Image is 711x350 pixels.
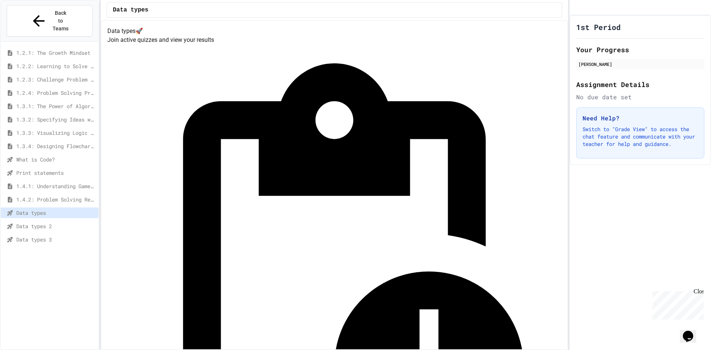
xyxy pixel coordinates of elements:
[16,49,96,57] span: 1.2.1: The Growth Mindset
[16,76,96,83] span: 1.2.3: Challenge Problem - The Bridge
[680,320,704,343] iframe: chat widget
[16,169,96,177] span: Print statements
[583,126,698,148] p: Switch to "Grade View" to access the chat feature and communicate with your teacher for help and ...
[583,114,698,123] h3: Need Help?
[578,61,702,67] div: [PERSON_NAME]
[650,288,704,320] iframe: chat widget
[576,79,704,90] h2: Assignment Details
[16,196,96,203] span: 1.4.2: Problem Solving Reflection
[16,209,96,217] span: Data types
[576,93,704,101] div: No due date set
[107,27,561,36] h4: Data types 🚀
[16,142,96,150] span: 1.3.4: Designing Flowcharts
[16,182,96,190] span: 1.4.1: Understanding Games with Flowcharts
[107,36,561,44] p: Join active quizzes and view your results
[16,222,96,230] span: Data types 2
[16,116,96,123] span: 1.3.2: Specifying Ideas with Pseudocode
[576,44,704,55] h2: Your Progress
[576,22,621,32] h1: 1st Period
[3,3,51,47] div: Chat with us now!Close
[7,5,93,37] button: Back to Teams
[16,156,96,163] span: What is Code?
[16,89,96,97] span: 1.2.4: Problem Solving Practice
[16,102,96,110] span: 1.3.1: The Power of Algorithms
[52,9,69,33] span: Back to Teams
[16,236,96,243] span: Data types 3
[113,6,148,14] span: Data types
[16,129,96,137] span: 1.3.3: Visualizing Logic with Flowcharts
[16,62,96,70] span: 1.2.2: Learning to Solve Hard Problems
